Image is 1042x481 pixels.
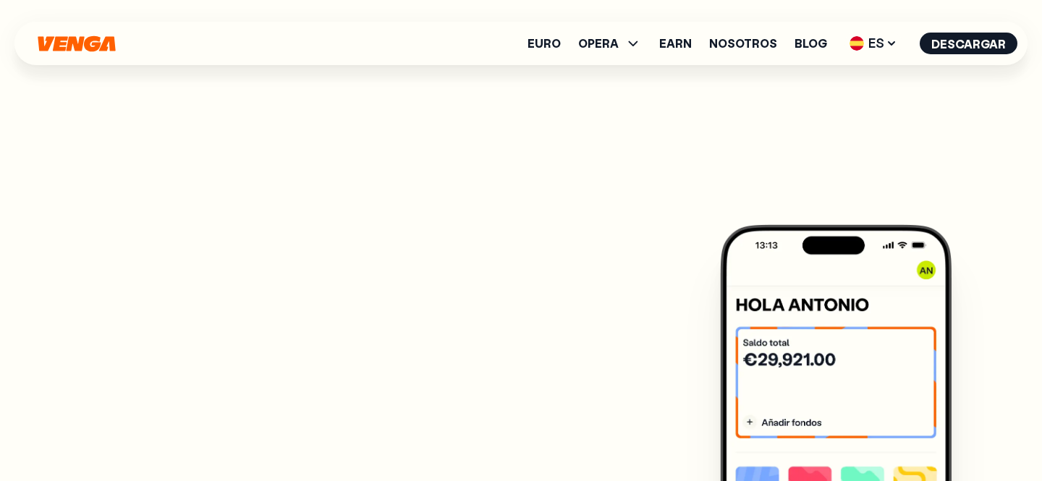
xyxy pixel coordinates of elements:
img: flag-es [850,36,864,51]
a: Euro [528,38,561,49]
a: Earn [659,38,692,49]
button: Descargar [920,33,1017,54]
span: OPERA [578,35,642,52]
svg: Inicio [36,35,117,52]
a: Nosotros [709,38,777,49]
span: ES [844,32,902,55]
a: Blog [795,38,827,49]
span: OPERA [578,38,619,49]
